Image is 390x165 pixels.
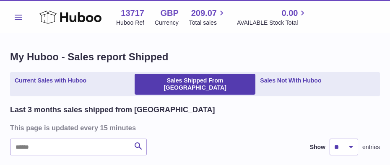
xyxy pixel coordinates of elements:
[189,8,226,27] a: 209.07 Total sales
[121,8,144,19] strong: 13717
[116,19,144,27] div: Huboo Ref
[155,19,179,27] div: Currency
[237,8,308,27] a: 0.00 AVAILABLE Stock Total
[257,74,324,95] a: Sales Not With Huboo
[310,143,325,151] label: Show
[10,105,215,115] h2: Last 3 months sales shipped from [GEOGRAPHIC_DATA]
[12,74,89,95] a: Current Sales with Huboo
[281,8,298,19] span: 0.00
[135,74,256,95] a: Sales Shipped From [GEOGRAPHIC_DATA]
[362,143,380,151] span: entries
[237,19,308,27] span: AVAILABLE Stock Total
[10,50,380,64] h1: My Huboo - Sales report Shipped
[191,8,217,19] span: 209.07
[160,8,178,19] strong: GBP
[189,19,226,27] span: Total sales
[10,123,378,132] h3: This page is updated every 15 minutes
